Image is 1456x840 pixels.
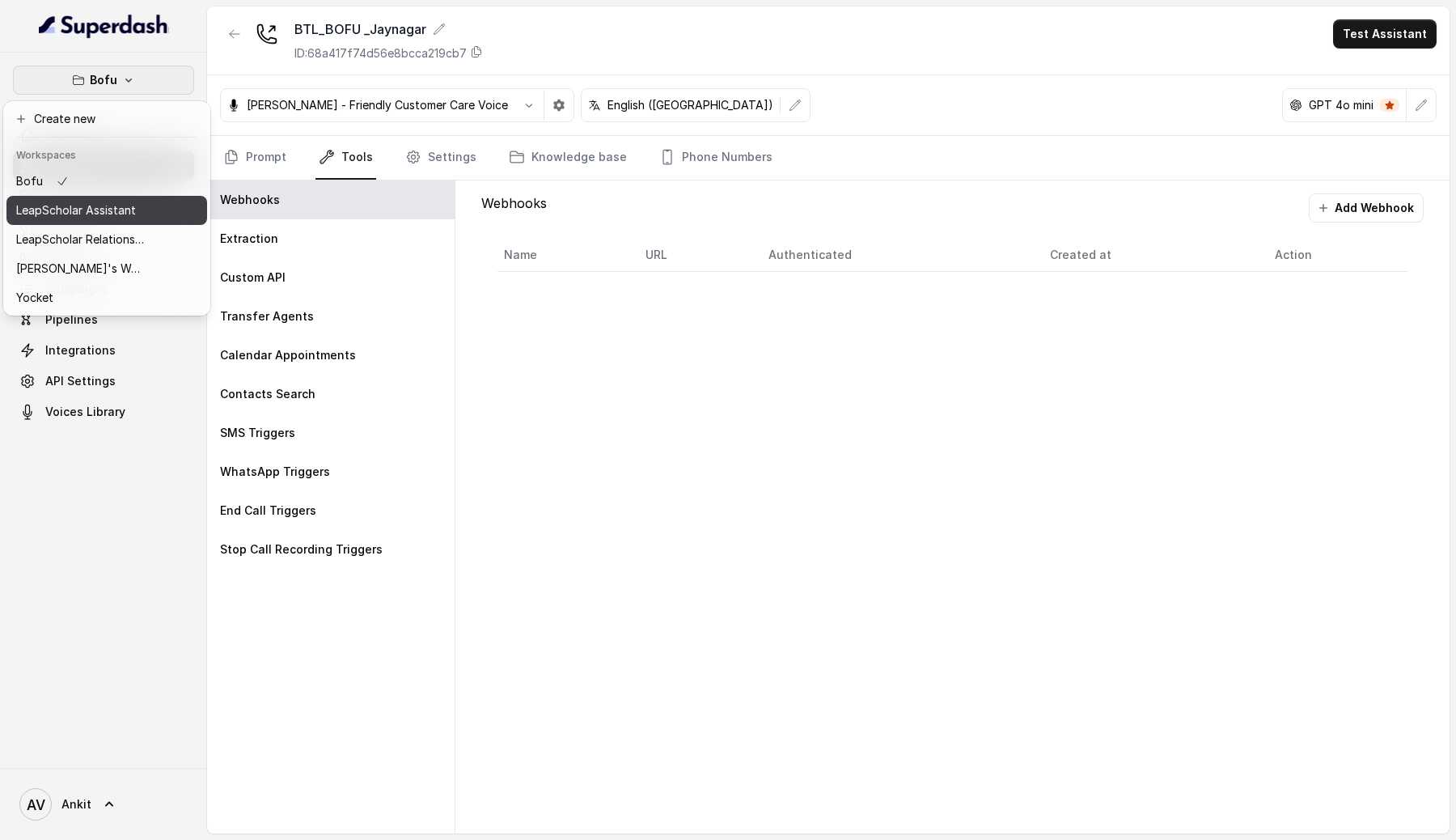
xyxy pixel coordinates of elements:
header: Workspaces [6,141,207,167]
p: Bofu [90,70,117,90]
p: Bofu [16,172,43,191]
button: Create new [6,104,207,134]
button: Bofu [13,66,194,95]
p: Yocket [16,288,53,308]
p: LeapScholar Assistant [16,201,136,220]
p: [PERSON_NAME]'s Workspace [16,259,146,278]
div: Bofu [3,101,210,316]
p: LeapScholar Relationship Manager [16,230,146,249]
